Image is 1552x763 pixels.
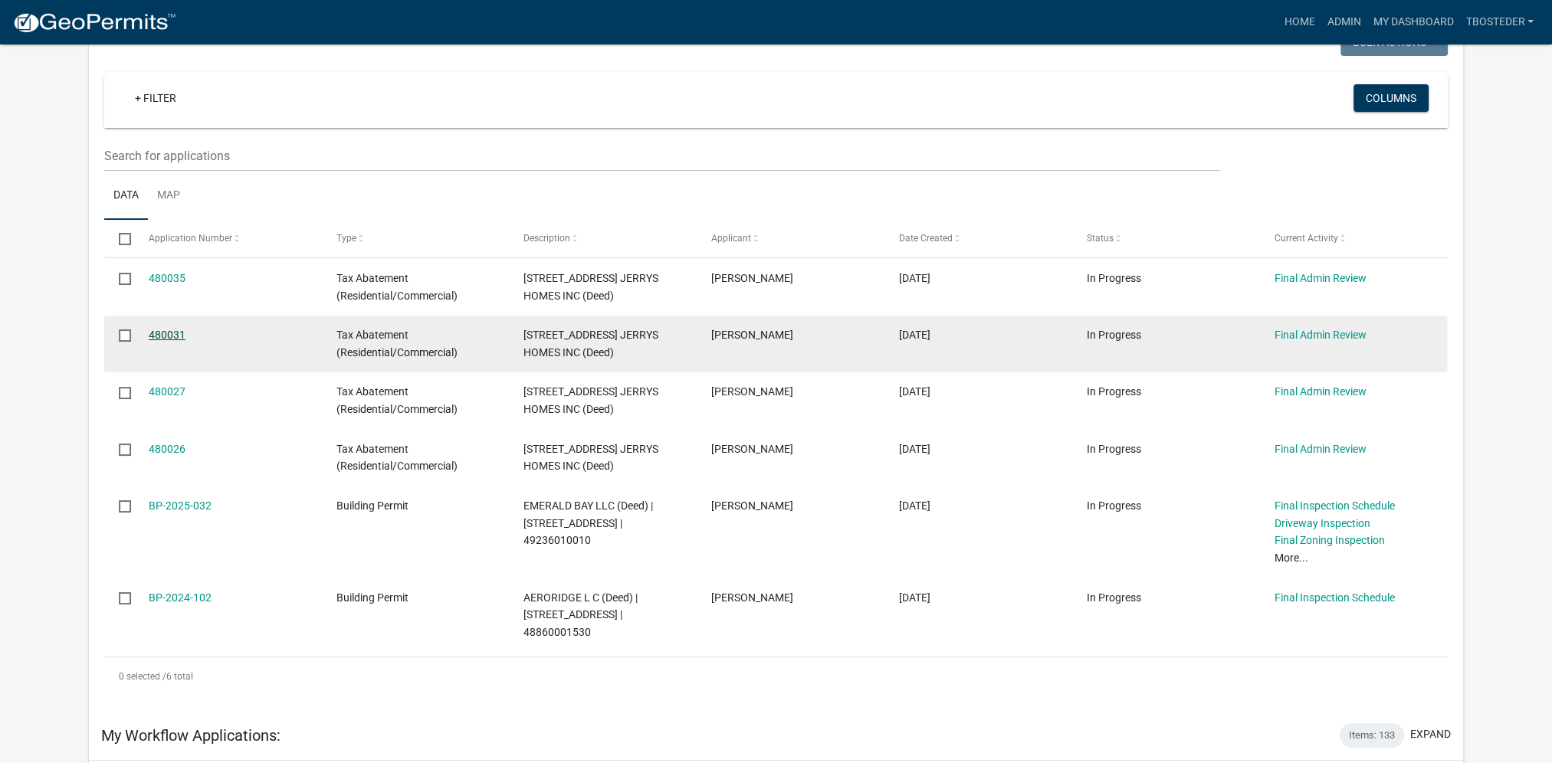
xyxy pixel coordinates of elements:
span: 311 N 19TH ST JERRYS HOMES INC (Deed) [523,385,658,415]
span: 307 N 19TH ST JERRYS HOMES INC (Deed) [523,443,658,473]
div: Items: 133 [1340,723,1404,748]
span: AERORIDGE L C (Deed) | 1009 S JEFFERSON WAY | 48860001530 [523,591,638,639]
span: adam [711,385,793,398]
datatable-header-cell: Status [1072,220,1260,257]
span: adam [711,272,793,284]
span: Applicant [711,233,751,244]
a: Final Admin Review [1275,329,1367,341]
span: Tax Abatement (Residential/Commercial) [336,329,458,359]
span: In Progress [1087,443,1141,455]
a: BP-2025-032 [149,499,212,512]
a: 480031 [149,329,185,341]
a: Final Zoning Inspection [1275,534,1385,546]
span: In Progress [1087,329,1141,341]
span: In Progress [1087,272,1141,284]
span: Status [1087,233,1114,244]
a: 480026 [149,443,185,455]
span: Current Activity [1275,233,1338,244]
a: Data [104,172,148,221]
span: 01/14/2025 [899,499,930,512]
a: 480035 [149,272,185,284]
span: Type [336,233,356,244]
span: In Progress [1087,499,1141,512]
span: Date Created [899,233,953,244]
datatable-header-cell: Select [104,220,133,257]
button: Columns [1353,84,1429,112]
button: expand [1410,726,1451,742]
span: Application Number [149,233,232,244]
a: Admin [1321,8,1367,37]
datatable-header-cell: Description [509,220,697,257]
datatable-header-cell: Date Created [884,220,1072,257]
a: tbosteder [1459,8,1540,37]
a: Home [1278,8,1321,37]
a: Final Admin Review [1275,443,1367,455]
a: More... [1275,552,1308,564]
span: Angie Steigerwald [711,499,793,512]
span: EMERALD BAY LLC (Deed) | 2103 N JEFFERSON WAY | 49236010010 [523,499,653,547]
a: + Filter [123,84,189,112]
div: collapse [89,13,1463,711]
span: adam [711,329,793,341]
div: 6 total [104,657,1448,696]
span: Tax Abatement (Residential/Commercial) [336,385,458,415]
a: Map [148,172,189,221]
input: Search for applications [104,140,1219,172]
span: 0 selected / [119,671,166,682]
a: Final Inspection Schedule [1275,591,1395,604]
span: Building Permit [336,499,409,512]
datatable-header-cell: Type [321,220,509,257]
datatable-header-cell: Applicant [697,220,884,257]
a: Final Inspection Schedule [1275,499,1395,512]
span: 09/17/2025 [899,385,930,398]
span: 07/31/2024 [899,591,930,604]
a: 480027 [149,385,185,398]
span: adam [711,443,793,455]
span: Building Permit [336,591,409,604]
span: tyler [711,591,793,604]
span: 305 N 19TH ST JERRYS HOMES INC (Deed) [523,272,658,302]
span: 09/17/2025 [899,329,930,341]
span: In Progress [1087,591,1141,604]
h5: My Workflow Applications: [101,726,281,745]
span: 313 N 19TH ST JERRYS HOMES INC (Deed) [523,329,658,359]
span: Tax Abatement (Residential/Commercial) [336,443,458,473]
a: BP-2024-102 [149,591,212,604]
a: Driveway Inspection [1275,517,1370,529]
a: My Dashboard [1367,8,1459,37]
a: Final Admin Review [1275,272,1367,284]
span: Tax Abatement (Residential/Commercial) [336,272,458,302]
span: In Progress [1087,385,1141,398]
datatable-header-cell: Current Activity [1259,220,1447,257]
a: Final Admin Review [1275,385,1367,398]
span: 09/17/2025 [899,443,930,455]
span: 09/17/2025 [899,272,930,284]
datatable-header-cell: Application Number [134,220,322,257]
span: Description [523,233,570,244]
